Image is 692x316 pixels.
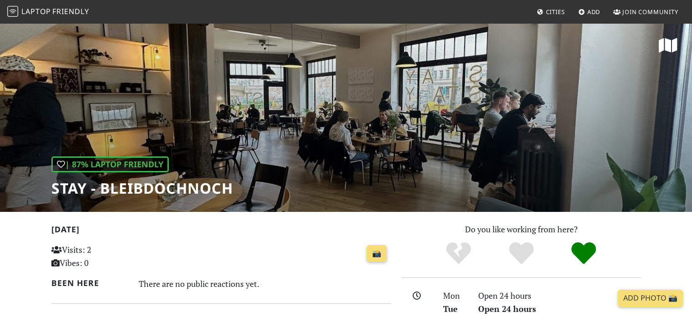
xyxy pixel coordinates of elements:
a: 📸 [367,245,387,262]
p: Do you like working from here? [402,223,641,236]
div: | 87% Laptop Friendly [51,156,169,172]
a: Add Photo 📸 [618,290,683,307]
div: Tue [438,302,472,316]
a: Add [575,4,604,20]
div: No [427,241,490,266]
span: Friendly [52,6,89,16]
img: LaptopFriendly [7,6,18,17]
div: Open 24 hours [473,289,647,302]
span: Cities [546,8,565,16]
div: Mon [438,289,472,302]
h2: [DATE] [51,225,391,238]
div: Open 24 hours [473,302,647,316]
h1: STAY - bleibdochnoch [51,180,233,197]
span: Laptop [21,6,51,16]
div: Definitely! [552,241,615,266]
div: There are no public reactions yet. [139,276,391,291]
span: Join Community [622,8,678,16]
a: Join Community [610,4,682,20]
h2: Been here [51,278,128,288]
div: Yes [490,241,553,266]
span: Add [587,8,601,16]
p: Visits: 2 Vibes: 0 [51,243,157,270]
a: LaptopFriendly LaptopFriendly [7,4,89,20]
a: Cities [533,4,569,20]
